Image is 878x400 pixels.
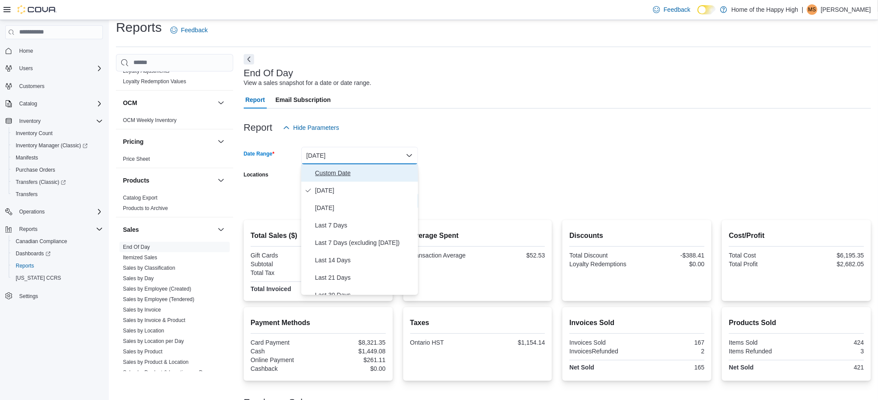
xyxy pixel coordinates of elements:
button: Reports [9,260,106,272]
a: Inventory Manager (Classic) [9,139,106,152]
div: InvoicesRefunded [569,348,635,355]
div: Matthew Sheculski [807,4,817,15]
span: Reports [16,224,103,234]
span: Report [245,91,265,108]
div: Subtotal [251,261,316,268]
a: Sales by Invoice [123,307,161,313]
a: Feedback [650,1,694,18]
span: Sales by Employee (Tendered) [123,296,194,303]
button: Canadian Compliance [9,235,106,247]
a: Loyalty Redemption Values [123,78,186,85]
span: Washington CCRS [12,273,103,283]
span: MS [808,4,816,15]
div: Gift Cards [251,252,316,259]
a: Inventory Count [12,128,56,139]
span: Inventory Manager (Classic) [12,140,103,151]
button: Catalog [16,98,41,109]
span: Inventory Count [12,128,103,139]
h3: OCM [123,98,137,107]
strong: Total Invoiced [251,285,291,292]
span: Canadian Compliance [12,236,103,247]
div: Total Profit [729,261,795,268]
span: Reports [12,261,103,271]
div: Items Sold [729,339,795,346]
span: Sales by Product [123,348,163,355]
button: Transfers [9,188,106,200]
span: Feedback [664,5,690,14]
button: Products [123,176,214,185]
span: [DATE] [315,203,415,213]
button: Pricing [216,136,226,147]
button: Settings [2,289,106,302]
span: Settings [16,290,103,301]
a: Catalog Export [123,195,157,201]
div: Products [116,193,233,217]
span: Sales by Location per Day [123,338,184,345]
span: Sales by Invoice [123,306,161,313]
span: Price Sheet [123,156,150,163]
a: Loyalty Adjustments [123,68,170,74]
a: Products to Archive [123,205,168,211]
span: Transfers (Classic) [16,179,66,186]
a: Sales by Day [123,275,154,281]
span: Catalog [19,100,37,107]
div: $0.00 [639,261,704,268]
a: Dashboards [12,248,54,259]
div: Items Refunded [729,348,795,355]
a: Price Sheet [123,156,150,162]
span: Customers [19,83,44,90]
span: Operations [16,207,103,217]
a: Transfers (Classic) [12,177,69,187]
button: Sales [123,225,214,234]
button: Catalog [2,98,106,110]
h2: Total Sales ($) [251,231,386,241]
span: Sales by Product & Location [123,359,189,366]
div: Total Tax [251,269,316,276]
h2: Discounts [569,231,704,241]
div: Cash [251,348,316,355]
span: Home [19,47,33,54]
span: Transfers (Classic) [12,177,103,187]
a: Sales by Employee (Tendered) [123,296,194,302]
span: Sales by Classification [123,264,175,271]
button: [DATE] [301,147,418,164]
span: Sales by Day [123,275,154,282]
span: Last 30 Days [315,290,415,300]
p: [PERSON_NAME] [821,4,871,15]
button: Users [2,62,106,75]
span: Transfers [12,189,103,200]
div: Select listbox [301,164,418,295]
span: Last 21 Days [315,272,415,283]
div: 421 [798,364,864,371]
a: Sales by Location [123,328,164,334]
a: Sales by Classification [123,265,175,271]
span: Custom Date [315,168,415,178]
div: $1,154.14 [479,339,545,346]
span: Sales by Invoice & Product [123,317,185,324]
h3: Report [244,122,272,133]
div: Sales [116,242,233,392]
button: Home [2,44,106,57]
label: Locations [244,171,269,178]
a: Settings [16,291,41,302]
span: Catalog [16,98,103,109]
a: Manifests [12,153,41,163]
a: End Of Day [123,244,150,250]
div: Card Payment [251,339,316,346]
button: Customers [2,80,106,92]
div: $0.00 [320,365,386,372]
button: Inventory [16,116,44,126]
a: Itemized Sales [123,254,157,261]
h3: Pricing [123,137,143,146]
button: Pricing [123,137,214,146]
div: Transaction Average [410,252,476,259]
span: Purchase Orders [16,166,55,173]
div: $8,321.35 [320,339,386,346]
h2: Invoices Sold [569,318,704,328]
p: Home of the Happy High [732,4,798,15]
span: Operations [19,208,45,215]
a: Sales by Product [123,349,163,355]
h2: Cost/Profit [729,231,864,241]
div: 3 [798,348,864,355]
